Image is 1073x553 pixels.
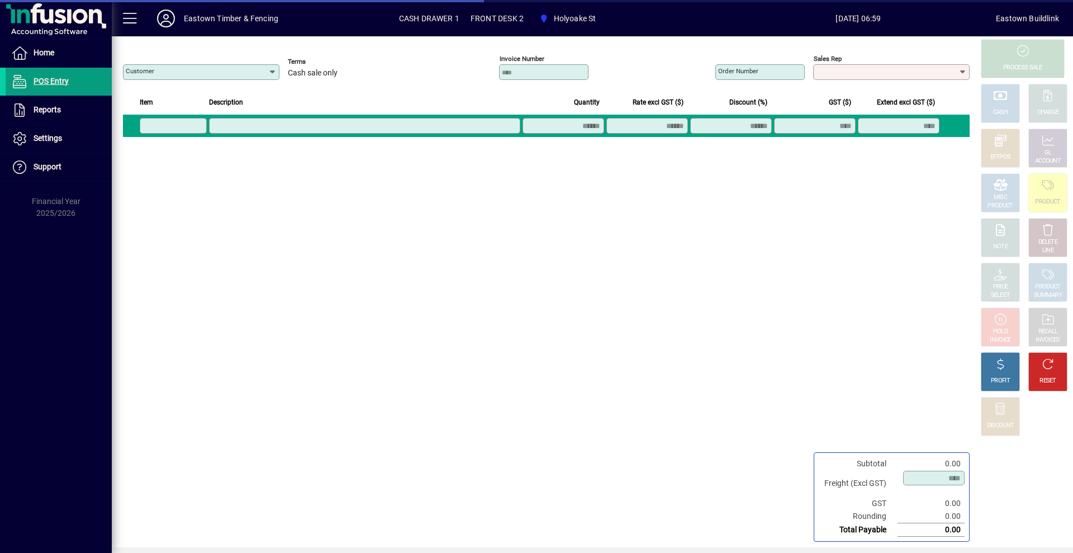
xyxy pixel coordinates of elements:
[877,96,935,108] span: Extend excl GST ($)
[34,162,61,171] span: Support
[288,69,338,78] span: Cash sale only
[991,377,1010,385] div: PROFIT
[6,39,112,67] a: Home
[34,77,69,86] span: POS Entry
[1034,291,1062,300] div: SUMMARY
[1037,108,1059,117] div: CHARGE
[1035,283,1060,291] div: PRODUCT
[34,105,61,114] span: Reports
[535,8,600,29] span: Holyoake St
[1035,198,1060,206] div: PRODUCT
[990,153,1011,162] div: EFTPOS
[819,523,898,537] td: Total Payable
[6,96,112,124] a: Reports
[987,422,1014,430] div: DISCOUNT
[34,48,54,57] span: Home
[993,108,1008,117] div: CASH
[399,10,459,27] span: CASH DRAWER 1
[991,291,1010,300] div: SELECT
[993,283,1008,291] div: PRICE
[6,125,112,153] a: Settings
[994,193,1007,202] div: MISC
[1039,377,1056,385] div: RESET
[1035,157,1061,166] div: ACCOUNT
[1044,149,1052,157] div: GL
[574,96,600,108] span: Quantity
[996,10,1059,27] div: Eastown Buildlink
[898,510,965,523] td: 0.00
[829,96,851,108] span: GST ($)
[898,497,965,510] td: 0.00
[1036,336,1060,344] div: INVOICES
[898,457,965,470] td: 0.00
[140,96,153,108] span: Item
[34,134,62,143] span: Settings
[126,67,154,75] mat-label: Customer
[987,202,1013,210] div: PRODUCT
[633,96,683,108] span: Rate excl GST ($)
[898,523,965,537] td: 0.00
[1038,238,1057,247] div: DELETE
[819,510,898,523] td: Rounding
[814,55,842,63] mat-label: Sales rep
[209,96,243,108] span: Description
[554,10,596,27] span: Holyoake St
[718,67,758,75] mat-label: Order number
[288,58,355,65] span: Terms
[819,497,898,510] td: GST
[148,8,184,29] button: Profile
[721,10,996,27] span: [DATE] 06:59
[819,457,898,470] td: Subtotal
[819,470,898,497] td: Freight (Excl GST)
[471,10,524,27] span: FRONT DESK 2
[1038,328,1058,336] div: RECALL
[184,10,278,27] div: Eastown Timber & Fencing
[500,55,544,63] mat-label: Invoice number
[993,243,1008,251] div: NOTE
[1042,247,1053,255] div: LINE
[6,153,112,181] a: Support
[729,96,767,108] span: Discount (%)
[993,328,1008,336] div: HOLD
[990,336,1010,344] div: INVOICE
[1003,64,1042,72] div: PROCESS SALE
